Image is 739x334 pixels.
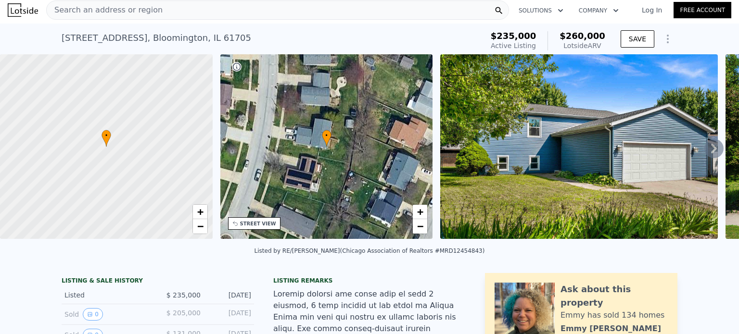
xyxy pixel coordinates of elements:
div: Listed [64,290,150,300]
div: Listing remarks [273,277,466,285]
div: Listed by RE/[PERSON_NAME] (Chicago Association of Realtors #MRD12454843) [255,247,485,254]
div: • [322,130,331,147]
img: Lotside [8,3,38,17]
img: Sale: 167620637 Parcel: 15245667 [440,54,717,239]
span: • [102,131,111,140]
div: [DATE] [208,308,251,321]
span: + [197,206,203,218]
div: Lotside ARV [560,41,605,50]
a: Zoom out [193,219,207,234]
span: Search an address or region [47,4,163,16]
button: Solutions [511,2,571,19]
div: Ask about this property [561,283,668,309]
span: − [197,220,203,232]
button: Show Options [658,29,677,49]
button: Company [571,2,626,19]
div: Sold [64,308,150,321]
span: $260,000 [560,31,605,41]
a: Zoom out [413,219,427,234]
span: − [417,220,423,232]
div: LISTING & SALE HISTORY [62,277,254,286]
button: SAVE [621,30,654,48]
a: Free Account [674,2,731,18]
div: [DATE] [208,290,251,300]
a: Zoom in [413,205,427,219]
div: [STREET_ADDRESS] , Bloomington , IL 61705 [62,31,251,45]
span: $ 235,000 [166,291,201,299]
div: • [102,130,111,147]
div: STREET VIEW [240,220,276,227]
button: View historical data [83,308,103,321]
span: • [322,131,331,140]
span: $235,000 [491,31,536,41]
span: Active Listing [491,42,536,49]
a: Zoom in [193,205,207,219]
span: $ 205,000 [166,309,201,317]
a: Log In [630,5,674,15]
span: + [417,206,423,218]
div: Emmy has sold 134 homes [561,309,664,321]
